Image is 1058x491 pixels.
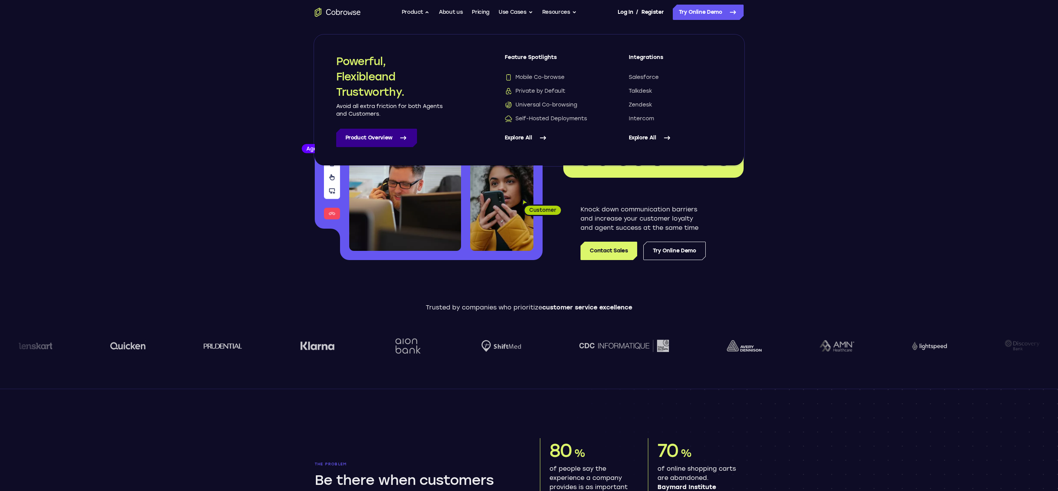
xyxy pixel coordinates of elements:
[680,447,692,460] span: %
[673,5,744,20] a: Try Online Demo
[390,331,421,362] img: Aion Bank
[629,115,654,123] span: Intercom
[505,129,598,147] a: Explore All
[479,340,519,352] img: Shiftmed
[657,439,679,462] span: 70
[315,462,518,466] p: The problem
[574,447,585,460] span: %
[470,160,533,251] img: A customer holding their phone
[505,87,598,95] a: Private by DefaultPrivate by Default
[336,103,443,118] p: Avoid all extra friction for both Agents and Customers.
[618,5,633,20] a: Log In
[581,205,706,232] p: Knock down communication barriers and increase your customer loyalty and agent success at the sam...
[629,87,722,95] a: Talkdesk
[499,5,533,20] button: Use Cases
[402,5,430,20] button: Product
[505,87,512,95] img: Private by Default
[636,8,638,17] span: /
[505,115,512,123] img: Self-Hosted Deployments
[472,5,489,20] a: Pricing
[817,340,852,352] img: AMN Healthcare
[724,340,759,352] img: avery-dennison
[108,340,143,352] img: quicken
[505,74,564,81] span: Mobile Co-browse
[505,74,598,81] a: Mobile Co-browseMobile Co-browse
[505,101,512,109] img: Universal Co-browsing
[629,129,722,147] a: Explore All
[641,5,664,20] a: Register
[505,101,598,109] a: Universal Co-browsingUniversal Co-browsing
[581,242,637,260] a: Contact Sales
[505,87,565,95] span: Private by Default
[629,101,652,109] span: Zendesk
[505,101,577,109] span: Universal Co-browsing
[201,343,240,349] img: prudential
[349,114,461,251] img: A customer support agent talking on the phone
[336,54,443,100] h2: Powerful, Flexible and Trustworthy.
[643,242,706,260] a: Try Online Demo
[439,5,463,20] a: About us
[505,115,598,123] a: Self-Hosted DeploymentsSelf-Hosted Deployments
[910,342,945,350] img: Lightspeed
[629,74,722,81] a: Salesforce
[505,74,512,81] img: Mobile Co-browse
[549,439,572,462] span: 80
[577,340,666,352] img: CDC Informatique
[629,87,652,95] span: Talkdesk
[542,304,632,311] span: customer service excellence
[505,54,598,67] span: Feature Spotlights
[298,341,332,350] img: Klarna
[505,115,587,123] span: Self-Hosted Deployments
[629,115,722,123] a: Intercom
[629,101,722,109] a: Zendesk
[336,129,417,147] a: Product Overview
[629,54,722,67] span: Integrations
[629,74,659,81] span: Salesforce
[542,5,577,20] button: Resources
[315,8,361,17] a: Go to the home page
